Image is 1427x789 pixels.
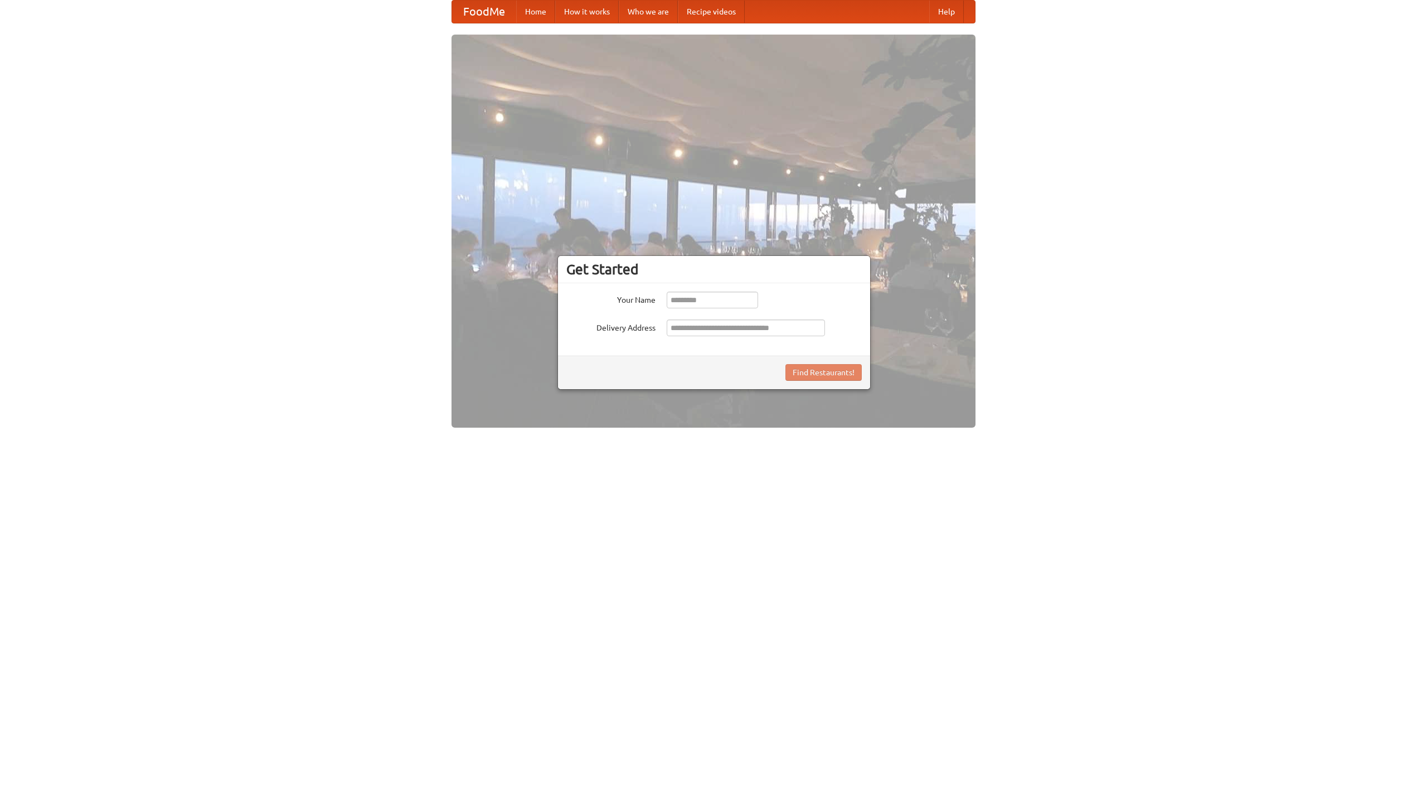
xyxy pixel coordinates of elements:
a: Recipe videos [678,1,745,23]
label: Your Name [566,292,656,306]
a: Help [929,1,964,23]
a: FoodMe [452,1,516,23]
a: Who we are [619,1,678,23]
h3: Get Started [566,261,862,278]
label: Delivery Address [566,320,656,333]
button: Find Restaurants! [785,364,862,381]
a: How it works [555,1,619,23]
a: Home [516,1,555,23]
